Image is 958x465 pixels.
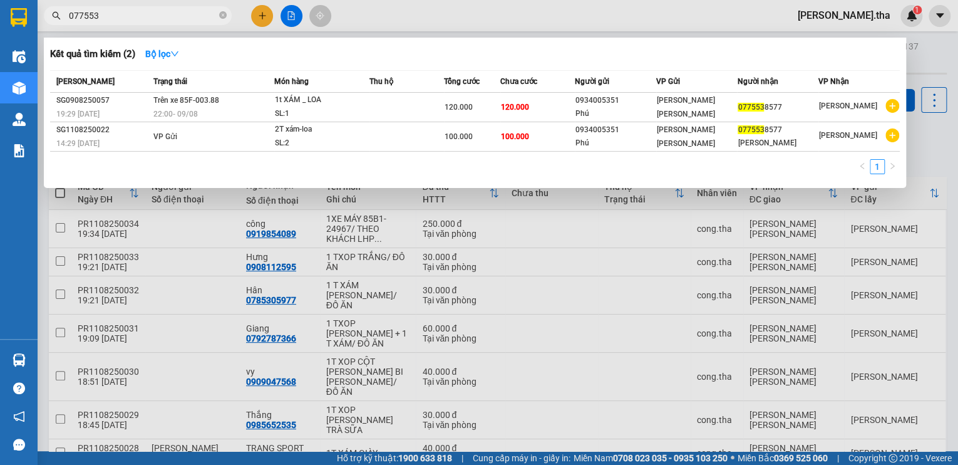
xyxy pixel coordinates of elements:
div: [PERSON_NAME] [738,137,818,150]
span: [PERSON_NAME] [819,131,877,140]
span: plus-circle [885,128,899,142]
div: Phú [575,107,655,120]
span: 077553 [738,125,764,134]
li: Previous Page [855,159,870,174]
span: VP Gửi [153,132,177,141]
li: 1 [870,159,885,174]
span: [PERSON_NAME] [56,77,115,86]
h3: Kết quả tìm kiếm ( 2 ) [50,48,135,61]
span: 077553 [738,103,764,112]
span: 100.000 [501,132,529,141]
span: message [13,439,25,451]
span: VP Nhận [818,77,849,86]
span: Người nhận [737,77,778,86]
span: Trạng thái [153,77,187,86]
div: Phú [575,137,655,150]
img: warehouse-icon [13,353,26,367]
span: right [888,162,896,170]
span: Chưa cước [500,77,537,86]
span: search [52,11,61,20]
span: question-circle [13,382,25,394]
button: Bộ lọcdown [135,44,189,64]
span: Tổng cước [444,77,480,86]
div: SG1108250022 [56,123,150,137]
img: warehouse-icon [13,50,26,63]
span: down [170,50,179,58]
div: 0934005351 [575,123,655,137]
a: 1 [870,160,884,174]
div: 2T xám-loa [275,123,369,137]
span: VP Gửi [656,77,680,86]
span: 120.000 [501,103,529,112]
span: Thu hộ [369,77,393,86]
span: 19:29 [DATE] [56,110,100,118]
div: 8577 [738,123,818,137]
span: [PERSON_NAME] [PERSON_NAME] [657,96,715,118]
img: warehouse-icon [13,81,26,95]
img: warehouse-icon [13,113,26,126]
span: [PERSON_NAME] [819,102,877,110]
li: Next Page [885,159,900,174]
span: Người gửi [575,77,609,86]
button: right [885,159,900,174]
div: SG0908250057 [56,94,150,107]
span: Món hàng [274,77,309,86]
span: Trên xe 85F-003.88 [153,96,219,105]
span: close-circle [219,10,227,22]
button: left [855,159,870,174]
span: close-circle [219,11,227,19]
div: SL: 2 [275,137,369,150]
div: SL: 1 [275,107,369,121]
span: plus-circle [885,99,899,113]
span: 100.000 [445,132,473,141]
span: notification [13,410,25,422]
div: 1t XÁM _ LOA [275,93,369,107]
span: left [858,162,866,170]
img: solution-icon [13,144,26,157]
img: logo-vxr [11,8,27,27]
div: 8577 [738,101,818,114]
span: 120.000 [445,103,473,112]
input: Tìm tên, số ĐT hoặc mã đơn [69,9,217,23]
div: 0934005351 [575,94,655,107]
strong: Bộ lọc [145,49,179,59]
span: 14:29 [DATE] [56,139,100,148]
span: 22:00 - 09/08 [153,110,198,118]
span: [PERSON_NAME] [PERSON_NAME] [657,125,715,148]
